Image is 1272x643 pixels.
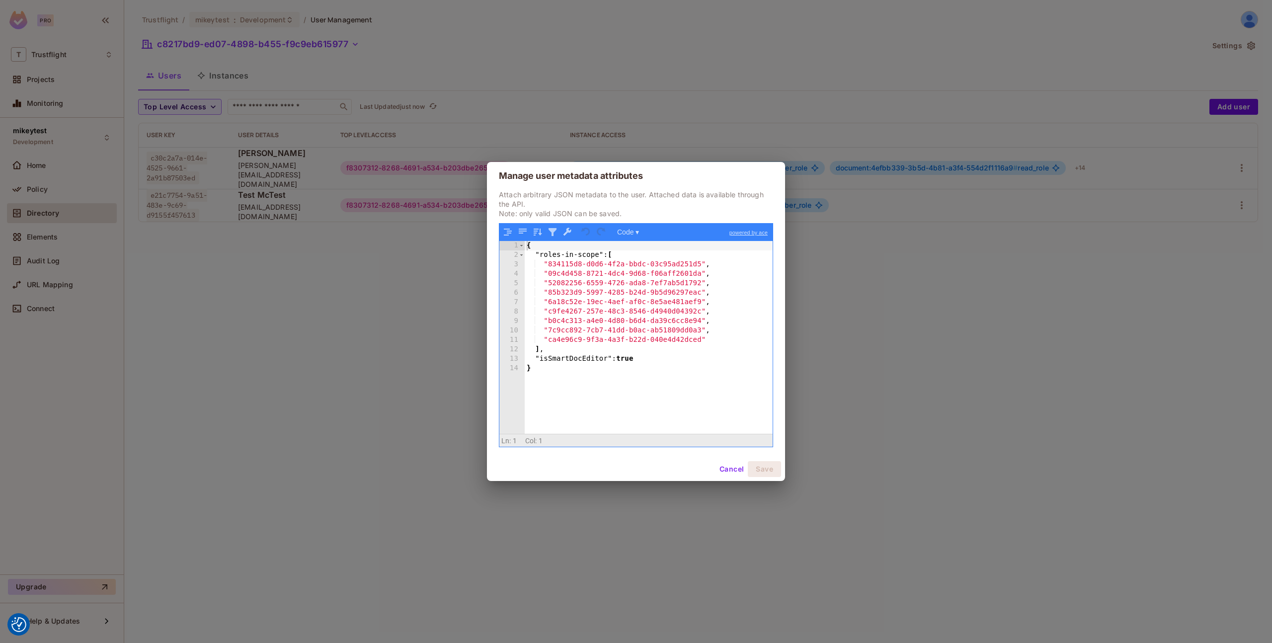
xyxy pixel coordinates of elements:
div: 7 [499,298,525,307]
a: powered by ace [724,224,773,241]
div: 14 [499,364,525,373]
button: Sort contents [531,226,544,239]
div: 1 [499,241,525,250]
div: 3 [499,260,525,269]
div: 10 [499,326,525,335]
button: Consent Preferences [11,617,26,632]
span: 1 [513,437,517,445]
div: 6 [499,288,525,298]
div: 13 [499,354,525,364]
div: 8 [499,307,525,317]
div: 5 [499,279,525,288]
span: Ln: [501,437,511,445]
div: 4 [499,269,525,279]
img: Revisit consent button [11,617,26,632]
span: 1 [539,437,543,445]
h2: Manage user metadata attributes [487,162,785,190]
button: Repair JSON: fix quotes and escape characters, remove comments and JSONP notation, turn JavaScrip... [561,226,574,239]
button: Cancel [715,461,748,477]
div: 9 [499,317,525,326]
button: Format JSON data, with proper indentation and line feeds (Ctrl+I) [501,226,514,239]
button: Code ▾ [614,226,642,239]
button: Redo (Ctrl+Shift+Z) [595,226,608,239]
p: Attach arbitrary JSON metadata to the user. Attached data is available through the API. Note: onl... [499,190,773,218]
button: Compact JSON data, remove all whitespaces (Ctrl+Shift+I) [516,226,529,239]
button: Save [748,461,781,477]
button: Filter, sort, or transform contents [546,226,559,239]
span: Col: [525,437,537,445]
button: Undo last action (Ctrl+Z) [580,226,593,239]
div: 2 [499,250,525,260]
div: 11 [499,335,525,345]
div: 12 [499,345,525,354]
